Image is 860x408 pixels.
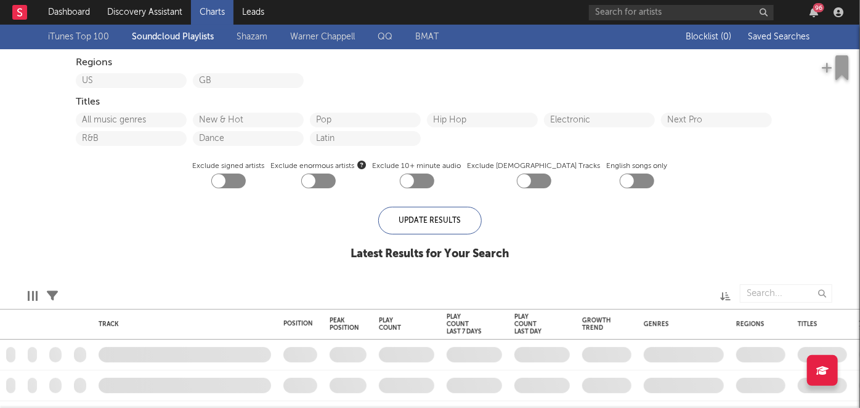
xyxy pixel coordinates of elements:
span: Blocklist [686,33,731,41]
div: Titles [798,321,841,328]
a: Shazam [237,30,267,44]
div: Filters [47,278,58,314]
button: Exclude enormous artists [358,159,367,170]
label: Exclude [DEMOGRAPHIC_DATA] Tracks [468,159,601,174]
button: Dance [199,134,298,143]
div: Peak Position [330,317,359,332]
div: Play Count Last Day [514,313,551,335]
button: Saved Searches [744,32,812,42]
button: Electronic [550,116,649,124]
button: Latin [316,134,415,143]
input: Search... [740,284,832,303]
button: Next Pro [667,116,766,124]
div: Play Count [379,317,416,332]
div: Genres [644,321,718,328]
span: Exclude enormous artists [271,159,367,174]
button: All music genres [82,116,181,124]
span: Saved Searches [748,33,812,41]
button: Hip Hop [433,116,532,124]
button: GB [199,76,298,85]
div: Position [283,320,313,327]
div: Track [99,321,265,328]
input: Search for artists [589,5,774,20]
label: Exclude 10+ minute audio [373,159,461,174]
div: 96 [813,3,824,12]
div: Play Count Last 7 Days [447,313,484,335]
div: Titles [76,95,784,110]
a: BMAT [415,30,439,44]
button: New & Hot [199,116,298,124]
div: Regions [76,55,784,70]
button: R&B [82,134,181,143]
div: Edit Columns [28,278,38,314]
div: Regions [736,321,779,328]
span: ( 0 ) [721,33,731,41]
label: English songs only [607,159,668,174]
a: QQ [378,30,392,44]
a: Warner Chappell [290,30,355,44]
div: Growth Trend [582,317,613,332]
div: Update Results [378,207,482,234]
a: iTunes Top 100 [48,30,109,44]
button: 96 [809,7,818,17]
label: Exclude signed artists [193,159,265,174]
div: Latest Results for Your Search [351,247,509,262]
button: Pop [316,116,415,124]
button: US [82,76,181,85]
